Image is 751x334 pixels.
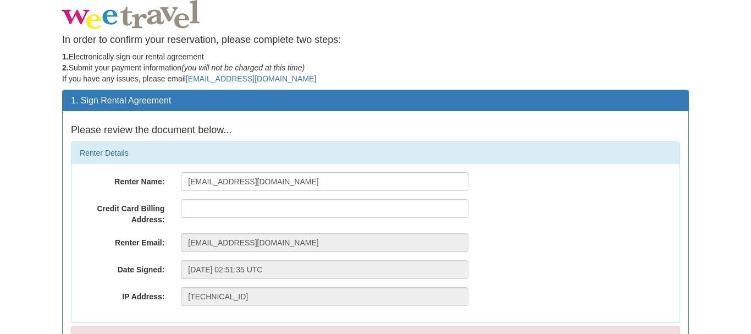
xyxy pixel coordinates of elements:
div: Renter Details [71,142,680,164]
h4: Please review the document below... [71,125,680,136]
label: IP Address: [71,287,173,302]
strong: 1. [62,52,69,61]
label: Credit Card Billing Address: [71,199,173,225]
label: Date Signed: [71,260,173,275]
label: Renter Email: [71,233,173,248]
p: Electronically sign our rental agreement Submit your payment information If you have any issues, ... [62,51,689,84]
label: Renter Name: [71,172,173,187]
em: (you will not be charged at this time) [181,63,305,72]
h3: 1. Sign Rental Agreement [71,96,680,106]
strong: 2. [62,63,69,72]
a: [EMAIL_ADDRESS][DOMAIN_NAME] [186,74,316,83]
h4: In order to confirm your reservation, please complete two steps: [62,35,689,46]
